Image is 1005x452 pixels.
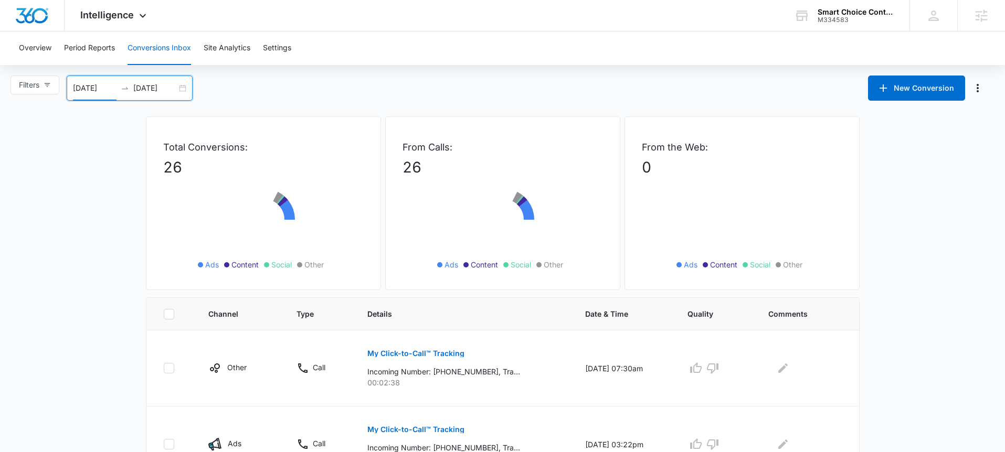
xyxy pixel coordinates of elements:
[228,438,241,449] p: Ads
[204,31,250,65] button: Site Analytics
[403,140,603,154] p: From Calls:
[367,341,464,366] button: My Click-to-Call™ Tracking
[367,308,545,319] span: Details
[445,259,458,270] span: Ads
[121,84,129,92] span: to
[471,259,498,270] span: Content
[128,31,191,65] button: Conversions Inbox
[367,377,560,388] p: 00:02:38
[511,259,531,270] span: Social
[818,16,894,24] div: account id
[750,259,770,270] span: Social
[642,140,842,154] p: From the Web:
[585,308,647,319] span: Date & Time
[687,308,728,319] span: Quality
[163,140,364,154] p: Total Conversions:
[208,308,256,319] span: Channel
[304,259,324,270] span: Other
[227,362,247,373] p: Other
[642,156,842,178] p: 0
[367,417,464,442] button: My Click-to-Call™ Tracking
[367,366,520,377] p: Incoming Number: [PHONE_NUMBER], Tracking Number: [PHONE_NUMBER], Ring To: [PHONE_NUMBER], Caller...
[297,308,327,319] span: Type
[684,259,697,270] span: Ads
[163,156,364,178] p: 26
[19,79,39,91] span: Filters
[121,84,129,92] span: swap-right
[73,82,117,94] input: Start date
[868,76,965,101] button: New Conversion
[271,259,292,270] span: Social
[367,426,464,433] p: My Click-to-Call™ Tracking
[205,259,219,270] span: Ads
[544,259,563,270] span: Other
[403,156,603,178] p: 26
[783,259,802,270] span: Other
[313,362,325,373] p: Call
[263,31,291,65] button: Settings
[710,259,737,270] span: Content
[775,360,791,376] button: Edit Comments
[573,330,675,406] td: [DATE] 07:30am
[80,9,134,20] span: Intelligence
[10,76,59,94] button: Filters
[313,438,325,449] p: Call
[64,31,115,65] button: Period Reports
[133,82,177,94] input: End date
[19,31,51,65] button: Overview
[367,350,464,357] p: My Click-to-Call™ Tracking
[818,8,894,16] div: account name
[969,80,986,96] button: Manage Numbers
[231,259,259,270] span: Content
[768,308,827,319] span: Comments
